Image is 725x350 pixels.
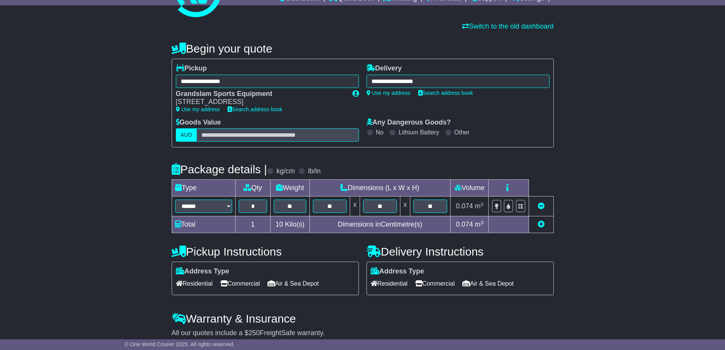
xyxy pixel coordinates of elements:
a: Search address book [228,106,282,112]
td: Qty [235,180,271,197]
span: Residential [371,278,408,289]
label: Other [454,129,470,136]
td: Volume [451,180,489,197]
h4: Package details | [172,163,267,176]
a: Switch to the old dashboard [462,22,553,30]
a: Use my address [366,90,411,96]
td: Type [172,180,235,197]
div: Grandslam Sports Equipment [176,90,345,98]
span: Commercial [415,278,455,289]
label: AUD [176,128,197,142]
td: Weight [271,180,310,197]
td: Dimensions in Centimetre(s) [309,216,451,233]
a: Use my address [176,106,220,112]
a: Add new item [538,221,545,228]
a: Search address book [418,90,473,96]
td: x [350,197,360,216]
div: All our quotes include a $ FreightSafe warranty. [172,329,554,337]
label: Goods Value [176,118,221,127]
span: 0.074 [456,221,473,228]
span: © One World Courier 2025. All rights reserved. [125,341,235,347]
td: Kilo(s) [271,216,310,233]
span: Residential [176,278,213,289]
sup: 3 [481,220,484,225]
span: m [475,202,484,210]
label: Address Type [176,267,229,276]
div: [STREET_ADDRESS] [176,98,345,106]
td: Total [172,216,235,233]
label: No [376,129,384,136]
label: Lithium Battery [398,129,439,136]
span: 0.074 [456,202,473,210]
h4: Pickup Instructions [172,245,359,258]
sup: 3 [481,201,484,207]
td: x [400,197,410,216]
span: Air & Sea Depot [268,278,319,289]
label: Address Type [371,267,424,276]
label: Any Dangerous Goods? [366,118,451,127]
label: kg/cm [276,167,295,176]
span: 250 [249,329,260,337]
label: Delivery [366,64,402,73]
td: Dimensions (L x W x H) [309,180,451,197]
h4: Delivery Instructions [366,245,554,258]
label: Pickup [176,64,207,73]
h4: Begin your quote [172,42,554,55]
h4: Warranty & Insurance [172,312,554,325]
span: m [475,221,484,228]
label: lb/in [308,167,320,176]
span: Air & Sea Depot [462,278,514,289]
span: 10 [276,221,283,228]
span: Commercial [220,278,260,289]
a: Remove this item [538,202,545,210]
td: 1 [235,216,271,233]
